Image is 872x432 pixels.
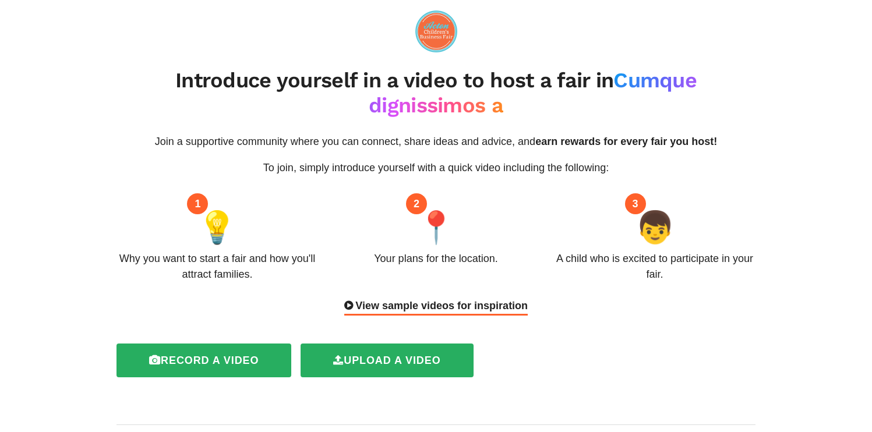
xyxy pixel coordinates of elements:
[116,68,756,118] h2: Introduce yourself in a video to host a fair in
[344,298,528,316] div: View sample videos for inspiration
[625,193,646,214] div: 3
[116,251,318,282] div: Why you want to start a fair and how you'll attract families.
[415,10,457,52] img: logo-09e7f61fd0461591446672a45e28a4aa4e3f772ea81a4ddf9c7371a8bcc222a1.png
[187,193,208,214] div: 1
[116,160,756,176] p: To join, simply introduce yourself with a quick video including the following:
[197,204,236,251] span: 💡
[374,251,497,267] div: Your plans for the location.
[116,344,291,377] label: Record a video
[301,344,473,377] label: Upload a video
[554,251,756,282] div: A child who is excited to participate in your fair.
[416,204,456,251] span: 📍
[535,136,717,147] span: earn rewards for every fair you host!
[406,193,427,214] div: 2
[636,204,675,251] span: 👦
[116,134,756,150] p: Join a supportive community where you can connect, share ideas and advice, and
[369,68,697,118] span: Cumque dignissimos a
